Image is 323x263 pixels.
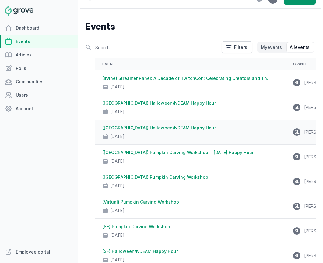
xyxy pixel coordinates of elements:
[110,84,125,90] div: [DATE]
[110,109,125,115] div: [DATE]
[102,199,179,204] a: (Virtual) Pumpkin Carving Workshop
[102,249,178,254] a: (SF) Halloween/NDEAM Happy Hour
[222,41,252,53] button: Filters
[110,133,125,139] div: [DATE]
[110,183,125,189] div: [DATE]
[102,100,216,106] a: ([GEOGRAPHIC_DATA]) Halloween/NDEAM Happy Hour
[294,229,300,233] span: SL
[110,207,125,214] div: [DATE]
[102,175,208,180] a: ([GEOGRAPHIC_DATA]) Pumpkin Carving Workshop
[261,44,282,50] span: My events
[95,58,286,70] th: Event
[294,130,300,134] span: SL
[294,179,300,184] span: SL
[102,224,170,229] a: (SF) Pumpkin Carving Workshop
[290,44,310,50] span: All events
[110,257,125,263] div: [DATE]
[102,125,216,130] a: ([GEOGRAPHIC_DATA]) Halloween/NDEAM Happy Hour
[110,232,125,238] div: [DATE]
[5,6,33,16] img: Grove
[85,42,218,53] input: Search
[287,42,314,52] button: Allevents
[85,21,316,32] h1: Events
[294,155,300,159] span: SL
[294,105,300,110] span: SL
[102,76,271,81] a: (Irvine) Streamer Panel: A Decade of TwitchCon: Celebrating Creators and Th...
[110,158,125,164] div: [DATE]
[294,204,300,208] span: SL
[294,81,300,85] span: SL
[294,254,300,258] span: SL
[102,150,254,155] a: ([GEOGRAPHIC_DATA]) Pumpkin Carving Workshop + [DATE] Happy Hour
[258,42,286,52] button: Myevents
